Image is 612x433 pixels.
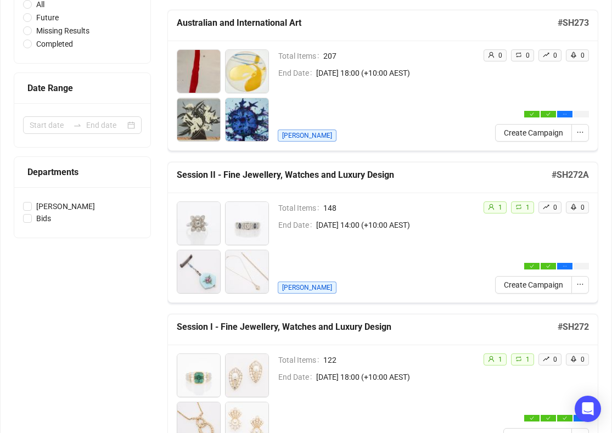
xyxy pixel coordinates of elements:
span: ellipsis [563,112,567,116]
span: check [530,416,534,420]
span: 0 [581,356,585,363]
h5: # SH272 [558,320,589,334]
span: 0 [526,52,530,59]
div: Departments [27,165,137,179]
span: check [546,264,551,268]
span: [PERSON_NAME] [278,282,336,294]
span: Future [32,12,63,24]
span: retweet [515,52,522,58]
span: ellipsis [576,280,584,288]
span: 0 [553,52,557,59]
img: 300_1.jpg [177,202,220,245]
span: [PERSON_NAME] [278,130,336,142]
div: Date Range [27,81,137,95]
img: 3_1.jpg [177,98,220,141]
span: rise [543,204,549,210]
span: ellipsis [563,264,567,268]
span: [PERSON_NAME] [32,200,99,212]
span: rocket [570,204,577,210]
span: [DATE] 14:00 (+10:00 AEST) [316,219,484,231]
img: 302_1.jpg [177,250,220,293]
span: [DATE] 18:00 (+10:00 AEST) [316,67,484,79]
img: 303_1.jpg [226,250,268,293]
span: user [488,52,495,58]
span: 0 [498,52,502,59]
span: 0 [553,204,557,211]
img: 100_1.jpg [177,354,220,397]
span: Total Items [278,202,323,214]
img: 301_1.jpg [226,202,268,245]
span: [DATE] 18:00 (+10:00 AEST) [316,371,484,383]
span: 0 [581,52,585,59]
span: rocket [570,356,577,362]
span: ellipsis [576,128,584,136]
span: 1 [526,356,530,363]
span: 1 [498,204,502,211]
span: End Date [278,371,316,383]
button: Create Campaign [495,124,572,142]
span: rocket [570,52,577,58]
button: Create Campaign [495,276,572,294]
span: Missing Results [32,25,94,37]
img: 1_1.jpg [177,50,220,93]
span: check [546,416,551,420]
input: Start date [30,119,69,131]
h5: Australian and International Art [177,16,558,30]
span: Total Items [278,50,323,62]
a: Australian and International Art#SH273Total Items207End Date[DATE] 18:00 (+10:00 AEST)[PERSON_NAM... [167,10,598,151]
span: rise [543,52,549,58]
img: 2_1.jpg [226,50,268,93]
span: user [488,204,495,210]
span: Total Items [278,354,323,366]
span: check [546,112,551,116]
span: user [488,356,495,362]
span: Completed [32,38,77,50]
h5: Session I - Fine Jewellery, Watches and Luxury Design [177,320,558,334]
img: 101_1.jpg [226,354,268,397]
input: End date [86,119,125,131]
span: retweet [515,204,522,210]
span: 1 [526,204,530,211]
span: check [563,416,567,420]
div: Open Intercom Messenger [575,396,601,422]
span: Create Campaign [504,127,563,139]
h5: Session II - Fine Jewellery, Watches and Luxury Design [177,168,552,182]
h5: # SH272A [552,168,589,182]
span: Create Campaign [504,279,563,291]
span: 0 [553,356,557,363]
span: check [530,112,534,116]
span: rise [543,356,549,362]
h5: # SH273 [558,16,589,30]
span: 0 [581,204,585,211]
a: Session II - Fine Jewellery, Watches and Luxury Design#SH272ATotal Items148End Date[DATE] 14:00 (... [167,162,598,303]
span: retweet [515,356,522,362]
span: 207 [323,50,484,62]
span: 148 [323,202,484,214]
span: End Date [278,67,316,79]
span: swap-right [73,121,82,130]
span: End Date [278,219,316,231]
span: to [73,121,82,130]
span: Bids [32,212,55,224]
span: check [530,264,534,268]
img: 4_1.jpg [226,98,268,141]
span: 1 [498,356,502,363]
span: 122 [323,354,484,366]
